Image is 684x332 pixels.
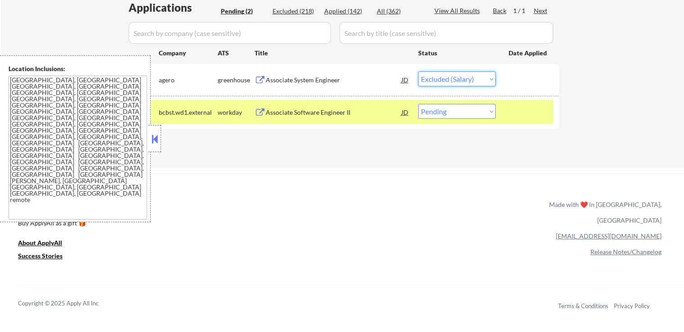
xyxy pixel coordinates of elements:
div: agero [159,76,218,85]
a: About ApplyAll [18,238,75,250]
div: All (362) [377,7,422,16]
a: Release Notes/Changelog [590,248,662,256]
div: JD [401,72,410,88]
div: Made with ❤️ in [GEOGRAPHIC_DATA], [GEOGRAPHIC_DATA] [545,197,662,228]
div: Applied (142) [324,7,369,16]
input: Search by title (case sensitive) [340,22,553,44]
a: Success Stories [18,251,75,263]
div: 1 / 1 [513,6,534,15]
div: Title [255,49,410,58]
div: Pending (2) [221,7,266,16]
div: View All Results [434,6,483,15]
u: About ApplyAll [18,239,62,247]
u: Success Stories [18,252,63,260]
div: ATS [218,49,255,58]
div: Status [418,45,496,61]
div: Next [534,6,548,15]
a: Refer & earn free applications 👯‍♀️ [18,209,361,219]
div: Back [493,6,507,15]
div: Associate Software Engineer II [266,108,402,117]
div: Buy ApplyAll as a gift 🎁 [18,220,108,226]
div: Date Applied [509,49,548,58]
div: Copyright © 2025 Apply All Inc [18,299,121,308]
div: greenhouse [218,76,255,85]
div: Excluded (218) [273,7,317,16]
div: JD [401,104,410,120]
a: [EMAIL_ADDRESS][DOMAIN_NAME] [556,232,662,240]
div: workday [218,108,255,117]
div: bcbst.wd1.external [159,108,218,117]
div: Applications [129,2,218,13]
a: Terms & Conditions [558,302,608,310]
div: Location Inclusions: [9,64,147,73]
a: Privacy Policy [614,302,650,310]
input: Search by company (case sensitive) [129,22,331,44]
div: Associate System Engineer [266,76,402,85]
div: Company [159,49,218,58]
a: Buy ApplyAll as a gift 🎁 [18,219,108,230]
